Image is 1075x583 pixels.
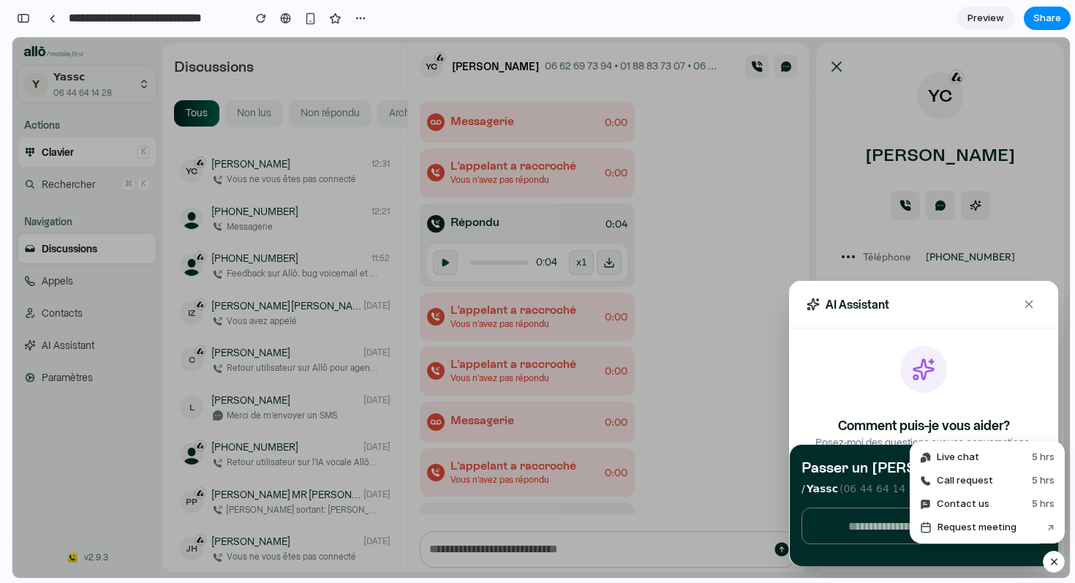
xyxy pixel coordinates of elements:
button: Call request5 hrs [914,469,1060,492]
span: 5 hrs [1032,473,1055,488]
button: Request meeting↗ [914,516,1060,539]
span: Contact us [937,497,989,511]
p: Yassc [794,444,826,459]
button: Contact us5 hrs [914,492,1060,516]
span: Preview [967,11,1004,26]
span: Call request [937,473,993,488]
h3: AI Assistant [813,259,877,277]
p: Posez-moi des questions sur vos conversations, clients, ou demandez-moi d'accomplir des tâches. [794,399,1028,428]
span: 5 hrs [1032,497,1055,511]
span: Share [1033,11,1061,26]
button: Live chat5 hrs [914,445,1060,469]
p: (06 44 64 14 28) [827,444,913,459]
p: Passer un [PERSON_NAME] [789,419,1034,444]
span: ↗ [1047,520,1055,535]
span: Live chat [937,450,979,464]
span: 5 hrs [1032,450,1055,464]
span: Request meeting [938,520,1016,535]
p: / [789,444,793,459]
h4: Comment puis-je vous aider? [794,379,1028,399]
a: Preview [957,7,1015,30]
button: Share [1024,7,1071,30]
